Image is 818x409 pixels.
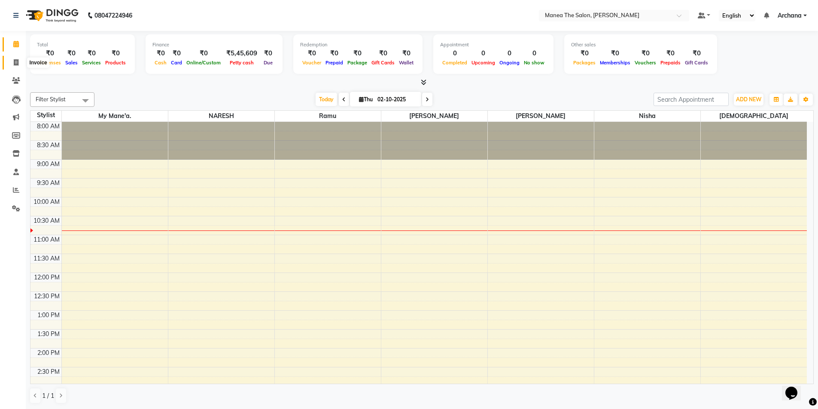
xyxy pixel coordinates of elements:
[357,96,375,103] span: Thu
[488,111,594,121] span: [PERSON_NAME]
[103,60,128,66] span: Products
[36,96,66,103] span: Filter Stylist
[32,292,61,301] div: 12:30 PM
[32,235,61,244] div: 11:00 AM
[35,179,61,188] div: 9:30 AM
[63,48,80,58] div: ₹0
[598,60,633,66] span: Memberships
[633,48,658,58] div: ₹0
[598,48,633,58] div: ₹0
[497,60,522,66] span: Ongoing
[571,48,598,58] div: ₹0
[683,48,710,58] div: ₹0
[94,3,132,27] b: 08047224946
[440,48,469,58] div: 0
[152,60,169,66] span: Cash
[658,60,683,66] span: Prepaids
[369,48,397,58] div: ₹0
[300,48,323,58] div: ₹0
[152,48,169,58] div: ₹0
[36,367,61,376] div: 2:30 PM
[300,41,416,48] div: Redemption
[32,216,61,225] div: 10:30 AM
[32,254,61,263] div: 11:30 AM
[80,60,103,66] span: Services
[184,48,223,58] div: ₹0
[571,60,598,66] span: Packages
[223,48,261,58] div: ₹5,45,609
[63,60,80,66] span: Sales
[262,60,275,66] span: Due
[228,60,256,66] span: Petty cash
[369,60,397,66] span: Gift Cards
[80,48,103,58] div: ₹0
[169,48,184,58] div: ₹0
[778,11,802,20] span: Archana
[345,48,369,58] div: ₹0
[375,93,418,106] input: 2025-10-02
[42,391,54,400] span: 1 / 1
[103,48,128,58] div: ₹0
[184,60,223,66] span: Online/Custom
[36,348,61,357] div: 2:00 PM
[32,197,61,206] div: 10:00 AM
[36,311,61,320] div: 1:00 PM
[37,41,128,48] div: Total
[469,60,497,66] span: Upcoming
[683,60,710,66] span: Gift Cards
[522,48,547,58] div: 0
[736,96,761,103] span: ADD NEW
[522,60,547,66] span: No show
[701,111,807,121] span: [DEMOGRAPHIC_DATA]
[35,122,61,131] div: 8:00 AM
[594,111,700,121] span: nisha
[300,60,323,66] span: Voucher
[633,60,658,66] span: Vouchers
[27,58,49,68] div: Invoice
[35,141,61,150] div: 8:30 AM
[22,3,81,27] img: logo
[345,60,369,66] span: Package
[32,273,61,282] div: 12:00 PM
[497,48,522,58] div: 0
[571,41,710,48] div: Other sales
[397,60,416,66] span: Wallet
[323,60,345,66] span: Prepaid
[275,111,381,121] span: Ramu
[152,41,276,48] div: Finance
[169,60,184,66] span: Card
[397,48,416,58] div: ₹0
[734,94,763,106] button: ADD NEW
[36,330,61,339] div: 1:30 PM
[469,48,497,58] div: 0
[658,48,683,58] div: ₹0
[168,111,274,121] span: NARESH
[316,93,337,106] span: Today
[440,41,547,48] div: Appointment
[323,48,345,58] div: ₹0
[30,111,61,120] div: Stylist
[261,48,276,58] div: ₹0
[440,60,469,66] span: Completed
[35,160,61,169] div: 9:00 AM
[381,111,487,121] span: [PERSON_NAME]
[654,93,729,106] input: Search Appointment
[782,375,809,400] iframe: chat widget
[62,111,168,121] span: My Mane'a.
[37,48,63,58] div: ₹0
